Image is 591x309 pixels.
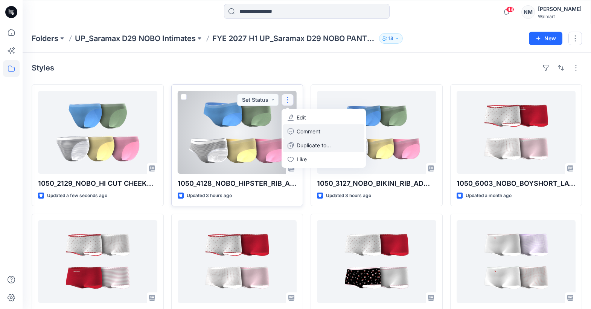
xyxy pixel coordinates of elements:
[47,192,107,200] p: Updated a few seconds ago
[187,192,232,200] p: Updated 3 hours ago
[32,33,58,44] a: Folders
[317,91,436,174] a: 1050_3127_NOBO_BIKINI_RIB_ADM_OPT1
[212,33,376,44] p: FYE 2027 H1 UP_Saramax D29 NOBO PANTIES
[283,110,364,124] a: Edit
[75,33,196,44] a: UP_Saramax D29 NOBO Intimates
[538,14,582,19] div: Walmart
[297,141,331,149] p: Duplicate to...
[521,5,535,19] div: NM
[38,178,157,189] p: 1050_2129_NOBO_HI CUT CHEEKY_RIB_ADM_OPT1
[38,91,157,174] a: 1050_2129_NOBO_HI CUT CHEEKY_RIB_ADM_OPT1
[178,178,297,189] p: 1050_4128_NOBO_HIPSTER_RIB_ADM_OPT1
[457,91,576,174] a: 1050_6003_NOBO_BOYSHORT_LACE_ADM_OPT1_EMB UPDATED
[317,220,436,303] a: 1050_6003_NOBO_BOYLEG_LACE_ADM_OPT2-REVISED
[538,5,582,14] div: [PERSON_NAME]
[506,6,514,12] span: 48
[317,178,436,189] p: 1050_3127_NOBO_BIKINI_RIB_ADM_OPT1
[326,192,371,200] p: Updated 3 hours ago
[297,127,320,135] p: Comment
[178,220,297,303] a: 1050_6003_NOBO_BOYLEG_LACE_ADM_OPT1-REVISED
[32,63,54,72] h4: Styles
[297,155,307,163] p: Like
[38,220,157,303] a: 1050_6003_NOBO_BOYLEG_LACE_ADM_OPT1_EMB-REVISED
[297,113,306,121] p: Edit
[466,192,512,200] p: Updated a month ago
[457,178,576,189] p: 1050_6003_NOBO_BOYSHORT_LACE_ADM_OPT1_EMB UPDATED
[178,91,297,174] a: 1050_4128_NOBO_HIPSTER_RIB_ADM_OPT1
[379,33,403,44] button: 18
[388,34,393,43] p: 18
[457,220,576,303] a: 1050_6004_NOBO_BOYLEG_PICOT_ADM_OPT1_EMB_REVISED
[529,32,562,45] button: New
